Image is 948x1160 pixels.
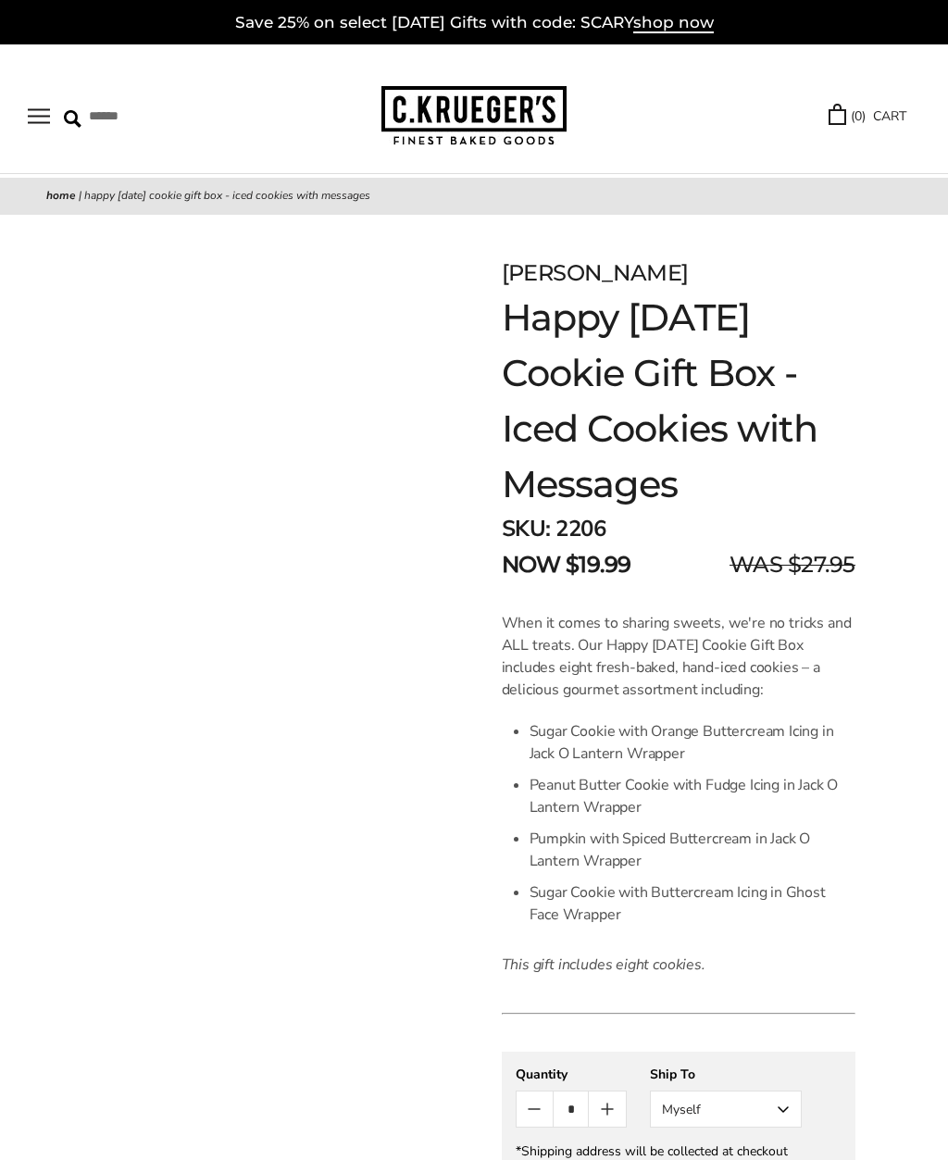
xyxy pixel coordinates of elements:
button: Open navigation [28,108,50,124]
span: WAS $27.95 [730,548,855,581]
img: Search [64,110,81,128]
span: shop now [633,13,714,33]
span: 2206 [555,514,605,543]
span: | [79,188,81,203]
div: Ship To [650,1066,802,1083]
input: Quantity [553,1091,589,1127]
button: Myself [650,1091,802,1128]
button: Count plus [589,1091,625,1127]
strong: SKU: [502,514,551,543]
h1: Happy [DATE] Cookie Gift Box - Iced Cookies with Messages [502,290,855,512]
span: NOW $19.99 [502,548,631,581]
em: This gift includes eight cookies. [502,954,705,975]
p: When it comes to sharing sweets, we're no tricks and ALL treats. Our Happy [DATE] Cookie Gift Box... [502,612,855,701]
input: Search [64,102,240,131]
img: C.KRUEGER'S [381,86,567,146]
a: Home [46,188,76,203]
li: Peanut Butter Cookie with Fudge Icing in Jack O Lantern Wrapper [530,769,855,823]
a: Save 25% on select [DATE] Gifts with code: SCARYshop now [235,13,714,33]
li: Pumpkin with Spiced Buttercream in Jack O Lantern Wrapper [530,823,855,877]
div: *Shipping address will be collected at checkout [516,1142,842,1160]
nav: breadcrumbs [46,187,902,206]
span: Happy [DATE] Cookie Gift Box - Iced Cookies with Messages [84,188,370,203]
li: Sugar Cookie with Orange Buttercream Icing in Jack O Lantern Wrapper [530,716,855,769]
li: Sugar Cookie with Buttercream Icing in Ghost Face Wrapper [530,877,855,930]
div: Quantity [516,1066,627,1083]
div: [PERSON_NAME] [502,256,855,290]
a: (0) CART [829,106,906,127]
button: Count minus [517,1091,553,1127]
